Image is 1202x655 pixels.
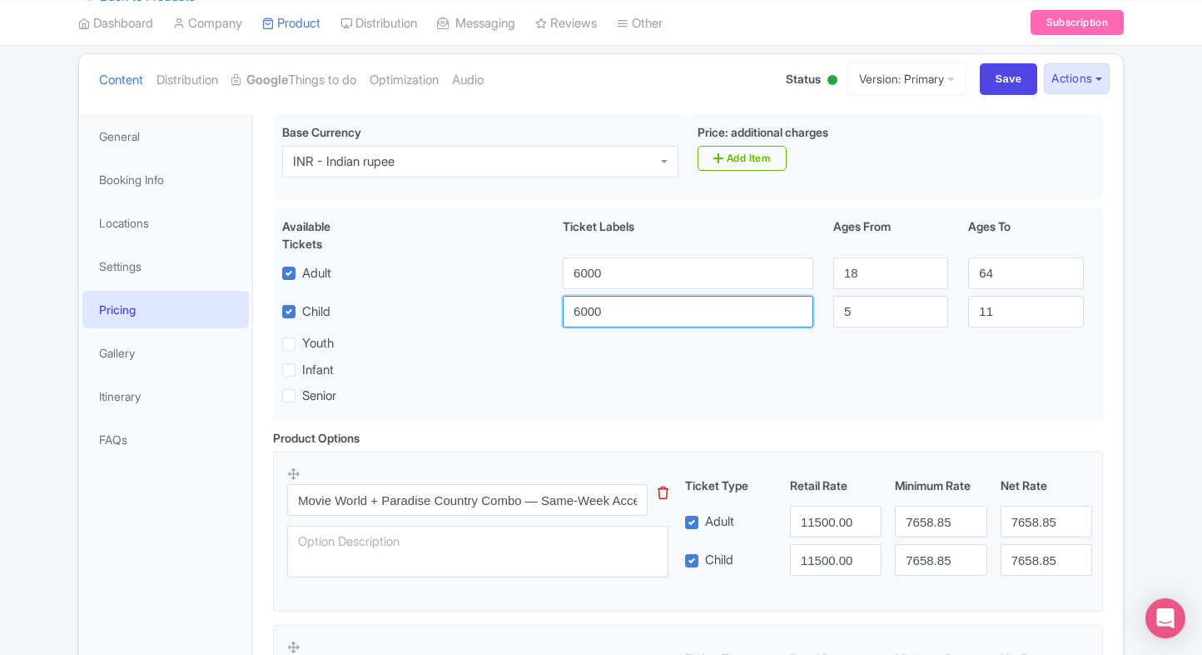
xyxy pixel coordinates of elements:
[1001,544,1092,576] input: 0.0
[82,117,249,155] a: General
[82,421,249,458] a: FAQs
[847,62,966,95] a: Version: Primary
[1044,63,1110,94] button: Actions
[287,484,648,516] input: Option Name
[563,257,813,289] input: Adult
[99,54,143,107] a: Content
[553,217,823,252] div: Ticket Labels
[824,68,841,94] div: Active
[1031,10,1124,35] a: Subscription
[895,506,986,537] input: 0.0
[888,477,993,494] div: Minimum Rate
[823,217,958,252] div: Ages From
[1001,506,1092,537] input: 0.0
[563,296,813,327] input: Child
[82,291,249,328] a: Pricing
[282,125,361,139] span: Base Currency
[786,70,821,87] span: Status
[302,264,331,283] label: Adult
[895,544,986,576] input: 0.0
[790,544,882,576] input: 0.0
[282,217,372,252] div: Available Tickets
[302,302,330,322] label: Child
[302,334,334,353] label: Youth
[231,54,356,107] a: GoogleThings to do
[302,361,334,380] label: Infant
[994,477,1099,494] div: Net Rate
[82,247,249,285] a: Settings
[82,377,249,415] a: Itinerary
[705,551,733,570] label: Child
[980,63,1038,95] input: Save
[705,512,734,532] label: Adult
[370,54,439,107] a: Optimization
[783,477,888,494] div: Retail Rate
[958,217,1093,252] div: Ages To
[293,154,395,169] div: INR - Indian rupee
[452,54,484,107] a: Audio
[302,387,336,406] label: Senior
[246,71,288,90] strong: Google
[698,146,787,171] a: Add Item
[82,204,249,242] a: Locations
[273,429,360,447] div: Product Options
[678,477,783,494] div: Ticket Type
[698,123,828,141] label: Price: additional charges
[1145,598,1185,638] div: Open Intercom Messenger
[82,161,249,198] a: Booking Info
[82,334,249,372] a: Gallery
[156,54,218,107] a: Distribution
[790,506,882,537] input: 0.0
